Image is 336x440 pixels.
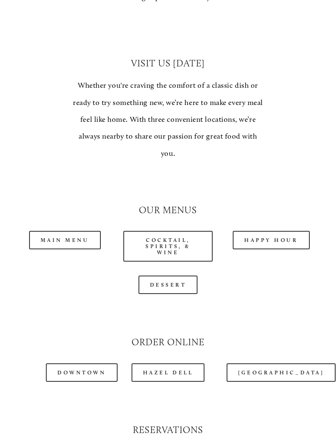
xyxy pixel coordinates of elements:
[132,364,205,382] a: Hazel Dell
[72,57,264,71] h2: Visit Us [DATE]
[227,364,336,382] a: [GEOGRAPHIC_DATA]
[20,424,316,437] h2: Reservations
[29,231,101,250] a: Main Menu
[233,231,310,250] a: Happy Hour
[123,231,213,262] a: Cocktail, Spirits, & Wine
[72,78,264,162] p: Whether you're craving the comfort of a classic dish or ready to try something new, we’re here to...
[20,336,316,349] h2: Order Online
[46,364,117,382] a: Downtown
[20,204,316,217] h2: Our Menus
[138,276,198,294] a: Dessert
